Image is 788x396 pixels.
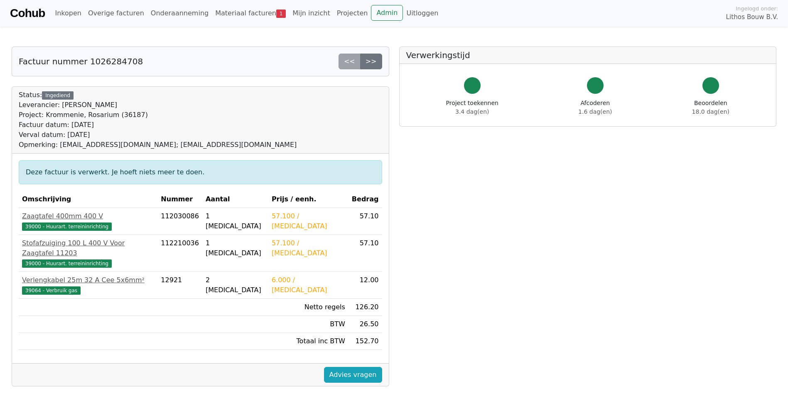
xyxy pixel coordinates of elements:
th: Bedrag [349,191,382,208]
a: Stofafzuiging 100 L 400 V Voor Zaagtafel 1120339000 - Huurart. terreininrichting [22,238,154,268]
div: Verlengkabel 25m 32 A Cee 5x6mm² [22,275,154,285]
span: 39000 - Huurart. terreininrichting [22,259,112,268]
td: 26.50 [349,316,382,333]
a: Uitloggen [403,5,442,22]
td: 152.70 [349,333,382,350]
div: Status: [19,90,297,150]
span: Lithos Bouw B.V. [726,12,778,22]
td: 12921 [157,272,202,299]
a: Cohub [10,3,45,23]
h5: Factuur nummer 1026284708 [19,56,143,66]
div: Opmerking: [EMAIL_ADDRESS][DOMAIN_NAME]; [EMAIL_ADDRESS][DOMAIN_NAME] [19,140,297,150]
a: Projecten [334,5,371,22]
td: 112210036 [157,235,202,272]
div: 57.100 / [MEDICAL_DATA] [272,238,345,258]
span: 18.0 dag(en) [692,108,729,115]
a: >> [360,54,382,69]
div: 1 [MEDICAL_DATA] [206,238,265,258]
a: Mijn inzicht [289,5,334,22]
div: 1 [MEDICAL_DATA] [206,211,265,231]
div: Leverancier: [PERSON_NAME] [19,100,297,110]
div: Factuur datum: [DATE] [19,120,297,130]
span: 39000 - Huurart. terreininrichting [22,222,112,231]
td: 12.00 [349,272,382,299]
a: Overige facturen [85,5,147,22]
div: Verval datum: [DATE] [19,130,297,140]
div: Zaagtafel 400mm 400 V [22,211,154,221]
span: 1.6 dag(en) [578,108,612,115]
div: Ingediend [42,91,73,100]
th: Prijs / eenh. [268,191,349,208]
a: Inkopen [52,5,84,22]
span: 3.4 dag(en) [455,108,489,115]
span: 39064 - Verbruik gas [22,286,81,295]
th: Omschrijving [19,191,157,208]
td: 112030086 [157,208,202,235]
th: Nummer [157,191,202,208]
a: Zaagtafel 400mm 400 V39000 - Huurart. terreininrichting [22,211,154,231]
td: BTW [268,316,349,333]
div: 57.100 / [MEDICAL_DATA] [272,211,345,231]
span: 1 [276,10,286,18]
div: Project: Krommenie, Rosarium (36187) [19,110,297,120]
td: 57.10 [349,208,382,235]
a: Admin [371,5,403,21]
h5: Verwerkingstijd [406,50,770,60]
td: Netto regels [268,299,349,316]
div: Project toekennen [446,99,498,116]
span: Ingelogd onder: [736,5,778,12]
a: Materiaal facturen1 [212,5,289,22]
div: Afcoderen [578,99,612,116]
td: 57.10 [349,235,382,272]
td: 126.20 [349,299,382,316]
a: Advies vragen [324,367,382,383]
div: Stofafzuiging 100 L 400 V Voor Zaagtafel 11203 [22,238,154,258]
td: Totaal inc BTW [268,333,349,350]
div: Deze factuur is verwerkt. Je hoeft niets meer te doen. [19,160,382,184]
div: 6.000 / [MEDICAL_DATA] [272,275,345,295]
div: Beoordelen [692,99,729,116]
th: Aantal [202,191,268,208]
a: Verlengkabel 25m 32 A Cee 5x6mm²39064 - Verbruik gas [22,275,154,295]
a: Onderaanneming [147,5,212,22]
div: 2 [MEDICAL_DATA] [206,275,265,295]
